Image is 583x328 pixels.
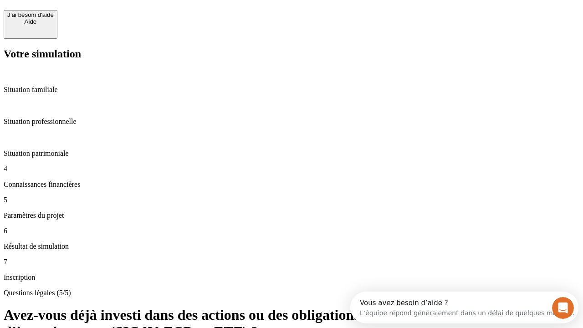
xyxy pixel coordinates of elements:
[4,273,579,282] p: Inscription
[4,165,579,173] p: 4
[4,289,579,297] p: Questions légales (5/5)
[350,292,578,323] iframe: Intercom live chat discovery launcher
[4,10,57,39] button: J’ai besoin d'aideAide
[4,180,579,189] p: Connaissances financières
[10,15,224,25] div: L’équipe répond généralement dans un délai de quelques minutes.
[7,11,54,18] div: J’ai besoin d'aide
[4,211,579,220] p: Paramètres du projet
[4,149,579,158] p: Situation patrimoniale
[10,8,224,15] div: Vous avez besoin d’aide ?
[7,18,54,25] div: Aide
[552,297,574,319] iframe: Intercom live chat
[4,86,579,94] p: Situation familiale
[4,227,579,235] p: 6
[4,4,251,29] div: Ouvrir le Messenger Intercom
[4,196,579,204] p: 5
[4,118,579,126] p: Situation professionnelle
[4,242,579,251] p: Résultat de simulation
[4,48,579,60] h2: Votre simulation
[4,258,579,266] p: 7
